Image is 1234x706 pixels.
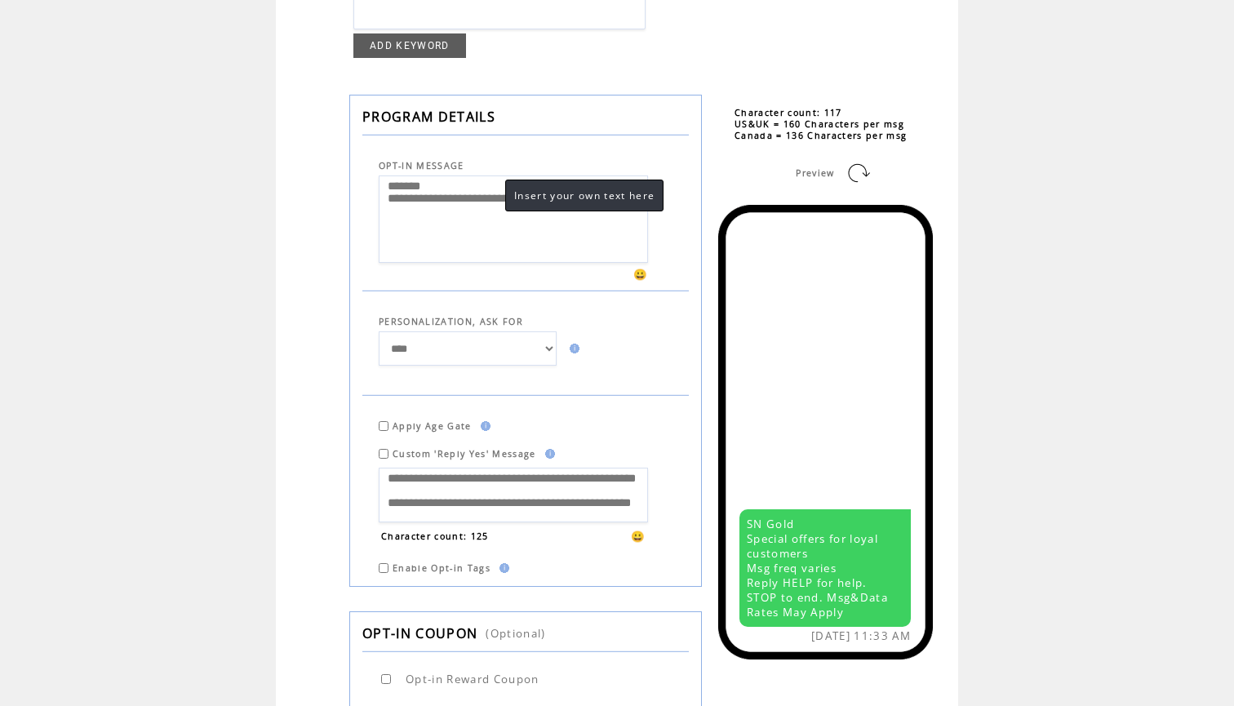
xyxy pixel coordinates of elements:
span: [DATE] 11:33 AM [811,628,911,643]
span: OPT-IN MESSAGE [379,160,464,171]
span: SN Gold Special offers for loyal customers Msg freq varies Reply HELP for help. STOP to end. Msg&... [747,517,888,619]
span: PROGRAM DETAILS [362,108,495,126]
span: 😀 [631,529,646,544]
span: Preview [796,167,834,179]
span: Character count: 117 [735,107,842,118]
img: help.gif [565,344,579,353]
span: Insert your own text here [514,189,655,202]
span: Apply Age Gate [393,420,472,432]
span: Opt-in Reward Coupon [406,672,539,686]
img: help.gif [495,563,509,573]
a: ADD KEYWORD [353,33,466,58]
span: Enable Opt-in Tags [393,562,490,574]
span: OPT-IN COUPON [362,624,477,642]
span: PERSONALIZATION, ASK FOR [379,316,523,327]
span: (Optional) [486,626,545,641]
span: Custom 'Reply Yes' Message [393,448,536,460]
span: Character count: 125 [381,531,489,542]
img: help.gif [476,421,490,431]
span: Canada = 136 Characters per msg [735,130,907,141]
img: help.gif [540,449,555,459]
span: US&UK = 160 Characters per msg [735,118,904,130]
span: 😀 [633,267,648,282]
